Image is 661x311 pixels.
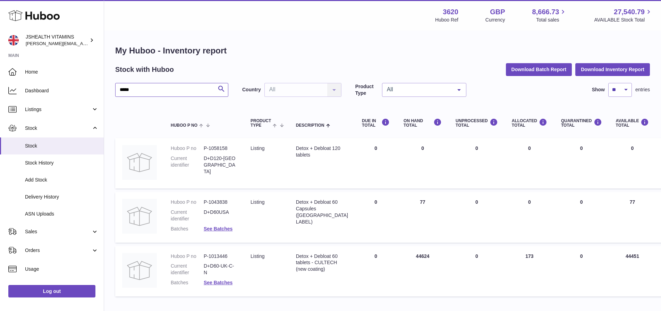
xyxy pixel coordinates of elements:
img: francesca@jshealthvitamins.com [8,35,19,45]
span: 0 [580,199,583,205]
a: 27,540.79 AVAILABLE Stock Total [594,7,653,23]
span: ASN Uploads [25,211,99,217]
div: AVAILABLE Total [616,118,649,128]
div: JSHEALTH VITAMINS [26,34,88,47]
span: 8,666.73 [532,7,559,17]
span: Add Stock [25,177,99,183]
td: 0 [355,192,397,243]
strong: 3620 [443,7,458,17]
dd: D+D60-UK-C-N [204,263,237,276]
span: Total sales [536,17,567,23]
td: 77 [609,192,656,243]
span: listing [251,199,264,205]
button: Download Batch Report [506,63,572,76]
td: 173 [505,246,554,297]
label: Country [242,86,261,93]
span: Listings [25,106,91,113]
dt: Huboo P no [171,253,204,260]
div: Detox + Debloat 60 Capsules ([GEOGRAPHIC_DATA] LABEL) [296,199,348,225]
dd: P-1013446 [204,253,237,260]
label: Product Type [355,83,379,96]
dt: Current identifier [171,155,204,175]
dt: Huboo P no [171,199,204,205]
img: product image [122,253,157,288]
div: UNPROCESSED Total [456,118,498,128]
h1: My Huboo - Inventory report [115,45,650,56]
span: AVAILABLE Stock Total [594,17,653,23]
span: Sales [25,228,91,235]
span: 0 [580,253,583,259]
span: listing [251,253,264,259]
span: listing [251,145,264,151]
td: 0 [609,138,656,188]
span: 0 [580,145,583,151]
dd: D+D120-[GEOGRAPHIC_DATA] [204,155,237,175]
span: 27,540.79 [614,7,645,17]
td: 44624 [397,246,449,297]
span: Home [25,69,99,75]
a: See Batches [204,226,232,232]
dt: Current identifier [171,209,204,222]
span: Delivery History [25,194,99,200]
dt: Huboo P no [171,145,204,152]
a: 8,666.73 Total sales [532,7,567,23]
span: All [385,86,452,93]
a: See Batches [204,280,232,285]
dt: Current identifier [171,263,204,276]
img: product image [122,145,157,180]
td: 0 [355,246,397,297]
h2: Stock with Huboo [115,65,174,74]
div: Detox + Debloat 60 tablets - CULTECH (new coating) [296,253,348,273]
div: ALLOCATED Total [512,118,547,128]
img: product image [122,199,157,234]
span: Product Type [251,119,271,128]
span: Usage [25,266,99,272]
span: Stock History [25,160,99,166]
label: Show [592,86,605,93]
span: [PERSON_NAME][EMAIL_ADDRESS][DOMAIN_NAME] [26,41,139,46]
dt: Batches [171,226,204,232]
div: Currency [485,17,505,23]
div: QUARANTINED Total [561,118,602,128]
span: entries [635,86,650,93]
td: 0 [505,138,554,188]
div: Huboo Ref [435,17,458,23]
span: Stock [25,125,91,132]
td: 0 [449,138,505,188]
td: 0 [397,138,449,188]
div: Detox + Debloat 120 tablets [296,145,348,158]
button: Download Inventory Report [575,63,650,76]
dd: P-1043838 [204,199,237,205]
span: Stock [25,143,99,149]
div: ON HAND Total [404,118,442,128]
dt: Batches [171,279,204,286]
dd: P-1058158 [204,145,237,152]
dd: D+D60USA [204,209,237,222]
a: Log out [8,285,95,297]
span: Description [296,123,324,128]
td: 77 [397,192,449,243]
td: 0 [449,192,505,243]
strong: GBP [490,7,505,17]
span: Dashboard [25,87,99,94]
td: 0 [355,138,397,188]
div: DUE IN TOTAL [362,118,390,128]
td: 0 [449,246,505,297]
td: 0 [505,192,554,243]
td: 44451 [609,246,656,297]
span: Huboo P no [171,123,197,128]
span: Orders [25,247,91,254]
